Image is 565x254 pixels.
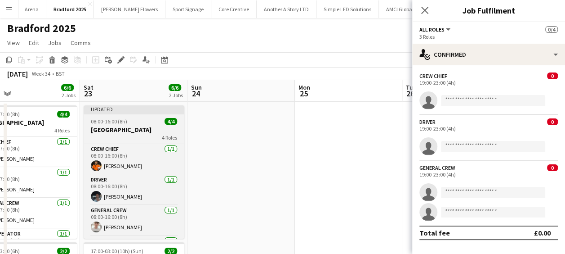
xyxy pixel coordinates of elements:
[412,5,565,16] h3: Job Fulfilment
[84,105,184,113] div: Updated
[7,69,28,78] div: [DATE]
[82,88,93,99] span: 23
[84,83,93,91] span: Sat
[534,228,551,237] div: £0.00
[94,0,165,18] button: [PERSON_NAME] Flowers
[57,111,70,118] span: 4/4
[84,126,184,134] h3: [GEOGRAPHIC_DATA]
[84,105,184,239] app-job-card: Updated08:00-16:00 (8h)4/4[GEOGRAPHIC_DATA]4 RolesCrew Chief1/108:00-16:00 (8h)[PERSON_NAME]Drive...
[7,39,20,47] span: View
[91,118,127,125] span: 08:00-16:00 (8h)
[257,0,316,18] button: Another A Story LTD
[84,205,184,236] app-card-role: General Crew1/108:00-16:00 (8h)[PERSON_NAME]
[298,83,310,91] span: Mon
[25,37,43,49] a: Edit
[379,0,421,18] button: AMCI Global
[419,125,558,132] div: 19:00-23:00 (4h)
[7,22,76,35] h1: Bradford 2025
[54,127,70,134] span: 4 Roles
[297,88,310,99] span: 25
[84,175,184,205] app-card-role: Driver1/108:00-16:00 (8h)[PERSON_NAME]
[46,0,94,18] button: Bradford 2025
[162,134,177,141] span: 4 Roles
[30,70,52,77] span: Week 34
[4,37,23,49] a: View
[71,39,91,47] span: Comms
[547,164,558,171] span: 0
[419,26,452,33] button: All roles
[165,0,211,18] button: Sport Signage
[48,39,62,47] span: Jobs
[419,73,447,79] div: Crew Chief
[29,39,39,47] span: Edit
[547,118,558,125] span: 0
[419,118,436,125] div: Driver
[169,84,181,91] span: 6/6
[419,171,558,178] div: 19:00-23:00 (4h)
[419,228,450,237] div: Total fee
[405,88,416,99] span: 26
[547,73,558,79] span: 0
[56,70,65,77] div: BST
[165,118,177,125] span: 4/4
[211,0,257,18] button: Core Creative
[169,92,183,99] div: 2 Jobs
[44,37,65,49] a: Jobs
[412,44,565,65] div: Confirmed
[67,37,94,49] a: Comms
[419,164,455,171] div: General Crew
[61,84,74,91] span: 6/6
[62,92,76,99] div: 2 Jobs
[190,88,202,99] span: 24
[191,83,202,91] span: Sun
[419,33,558,40] div: 3 Roles
[545,26,558,33] span: 0/4
[419,79,558,86] div: 19:00-23:00 (4h)
[406,83,416,91] span: Tue
[419,26,445,33] span: All roles
[18,0,46,18] button: Arena
[316,0,379,18] button: Simple LED Solutions
[84,144,184,175] app-card-role: Crew Chief1/108:00-16:00 (8h)[PERSON_NAME]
